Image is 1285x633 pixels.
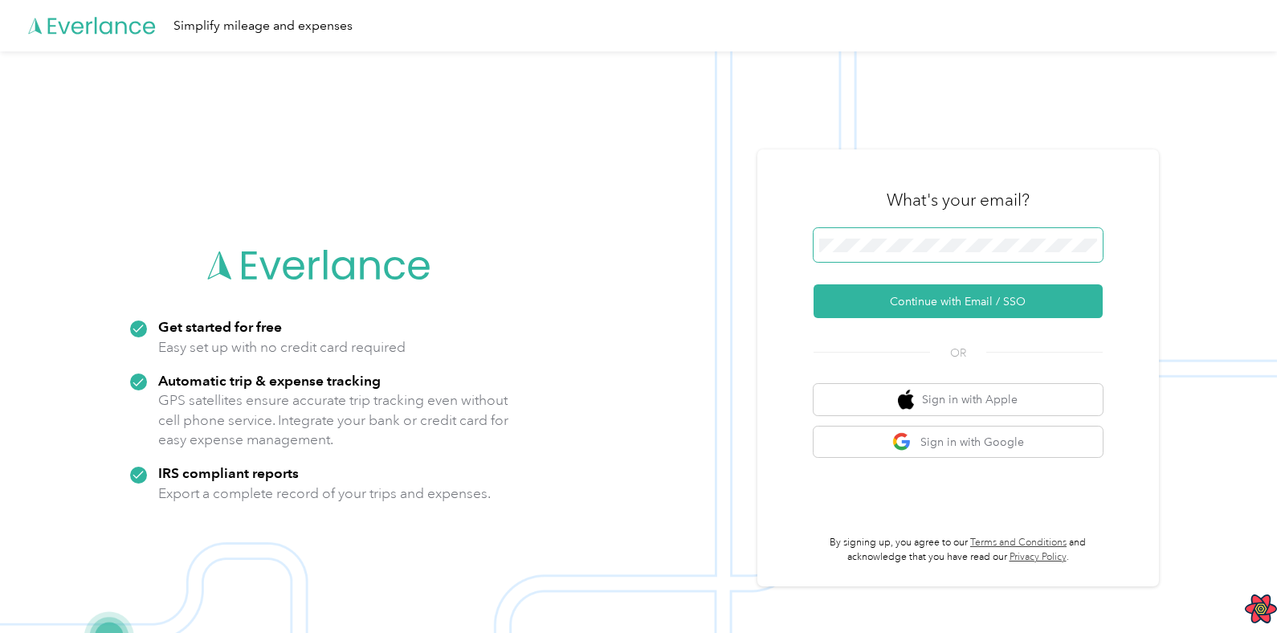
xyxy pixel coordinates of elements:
[898,390,914,410] img: apple logo
[158,390,509,450] p: GPS satellites ensure accurate trip tracking even without cell phone service. Integrate your bank...
[158,372,381,389] strong: Automatic trip & expense tracking
[970,537,1067,549] a: Terms and Conditions
[887,189,1030,211] h3: What's your email?
[158,484,491,504] p: Export a complete record of your trips and expenses.
[814,284,1103,318] button: Continue with Email / SSO
[158,464,299,481] strong: IRS compliant reports
[173,16,353,36] div: Simplify mileage and expenses
[814,536,1103,564] p: By signing up, you agree to our and acknowledge that you have read our .
[158,318,282,335] strong: Get started for free
[1195,543,1285,633] iframe: Everlance-gr Chat Button Frame
[814,427,1103,458] button: google logoSign in with Google
[814,384,1103,415] button: apple logoSign in with Apple
[930,345,986,361] span: OR
[1010,551,1067,563] a: Privacy Policy
[892,432,912,452] img: google logo
[158,337,406,357] p: Easy set up with no credit card required
[1245,593,1277,625] button: Open React Query Devtools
